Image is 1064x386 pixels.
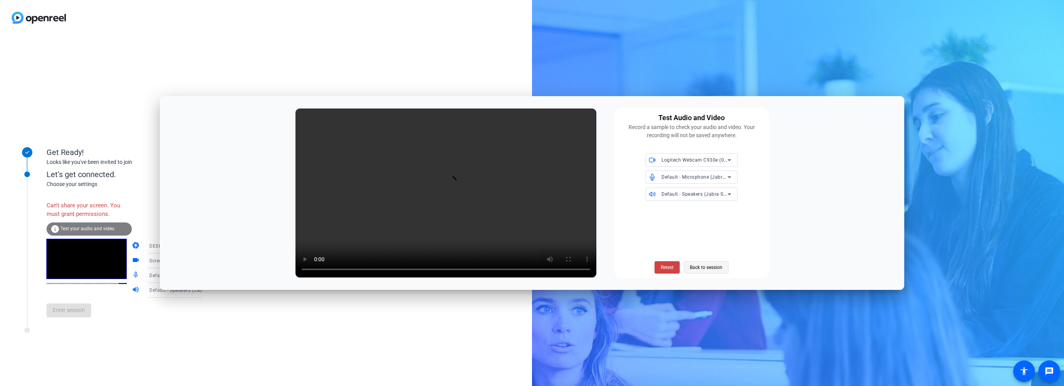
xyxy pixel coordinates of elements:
[658,112,725,123] div: Test Audio and Video
[684,261,729,274] button: Back to session
[47,197,132,222] div: Can't share your screen. You must grant permissions.
[655,261,680,274] button: Retest
[662,191,788,197] span: Default - Speakers (Jabra SPEAK 410 USB) (0b0e:0412)
[1019,367,1029,376] mat-icon: accessibility
[662,174,794,180] span: Default - Microphone (Jabra SPEAK 410 USB) (0b0e:0412)
[132,241,141,251] mat-icon: camera
[47,180,218,188] div: Choose your settings
[690,260,722,275] span: Back to session
[47,146,202,158] div: Get Ready!
[149,272,282,278] span: Default - Microphone (Jabra SPEAK 410 USB) (0b0e:0412)
[662,157,748,163] span: Logitech Webcam C930e (046d:0843)
[1045,367,1054,376] mat-icon: message
[149,287,275,293] span: Default - Speakers (Jabra SPEAK 410 USB) (0b0e:0412)
[60,226,114,231] span: Test your audio and video
[661,264,674,271] span: Retest
[47,169,218,180] div: Let's get connected.
[132,286,141,295] mat-icon: volume_up
[149,258,183,264] span: Screen Sharing
[132,271,141,280] mat-icon: mic_none
[47,158,202,166] div: Looks like you've been invited to join
[619,123,765,140] div: Record a sample to check your audio and video. Your recording will not be saved anywhere.
[50,224,60,234] mat-icon: info
[132,256,141,265] mat-icon: videocam
[149,243,171,249] span: DESKTOP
